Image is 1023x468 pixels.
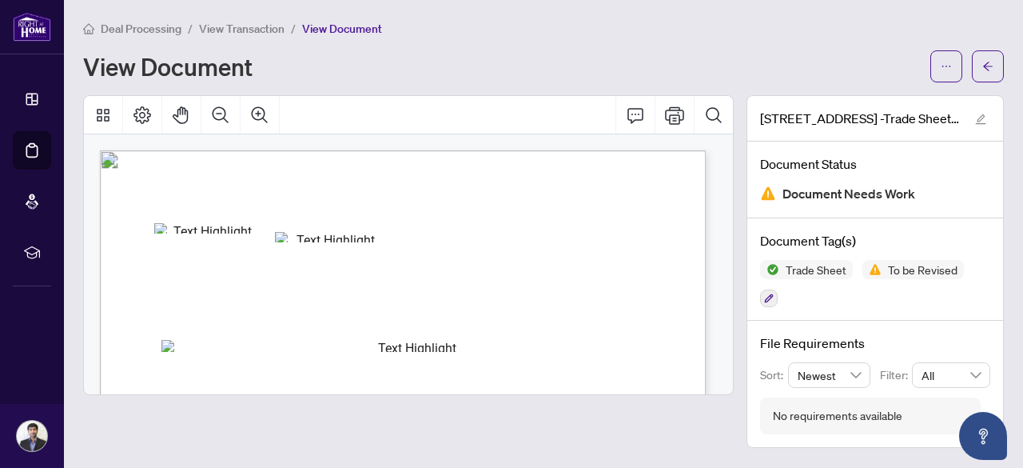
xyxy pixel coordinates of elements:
[798,363,862,387] span: Newest
[862,260,882,279] img: Status Icon
[921,363,981,387] span: All
[782,183,915,205] span: Document Needs Work
[199,22,285,36] span: View Transaction
[880,366,912,384] p: Filter:
[941,61,952,72] span: ellipsis
[779,264,853,275] span: Trade Sheet
[982,61,993,72] span: arrow-left
[959,412,1007,460] button: Open asap
[760,231,990,250] h4: Document Tag(s)
[760,334,990,353] h4: File Requirements
[13,12,51,42] img: logo
[773,407,902,425] div: No requirements available
[188,19,193,38] li: /
[101,22,181,36] span: Deal Processing
[760,366,788,384] p: Sort:
[83,54,253,79] h1: View Document
[83,23,94,34] span: home
[760,154,990,174] h4: Document Status
[302,22,382,36] span: View Document
[760,109,960,128] span: [STREET_ADDRESS] -Trade Sheet- [PERSON_NAME] signed.pdf
[975,114,986,125] span: edit
[760,260,779,279] img: Status Icon
[760,186,776,202] img: Document Status
[291,19,296,38] li: /
[17,421,47,451] img: Profile Icon
[882,264,964,275] span: To be Revised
